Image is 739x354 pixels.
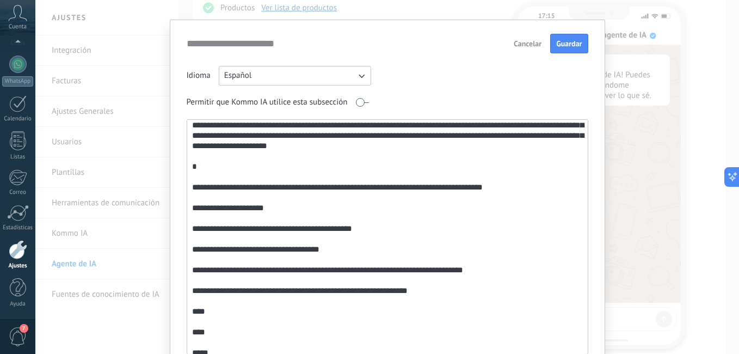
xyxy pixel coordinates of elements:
[187,70,211,81] span: Idioma
[550,34,588,53] button: Guardar
[2,301,34,308] div: Ayuda
[187,97,348,108] span: Permitir que Kommo IA utilice esta subsección
[514,40,541,47] span: Cancelar
[9,23,27,30] span: Cuenta
[2,115,34,123] div: Calendario
[509,35,546,52] button: Cancelar
[2,263,34,270] div: Ajustes
[2,154,34,161] div: Listas
[2,189,34,196] div: Correo
[2,224,34,231] div: Estadísticas
[224,70,252,81] span: Español
[556,40,582,47] span: Guardar
[2,76,33,87] div: WhatsApp
[20,324,28,333] span: 7
[219,66,371,86] button: Español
